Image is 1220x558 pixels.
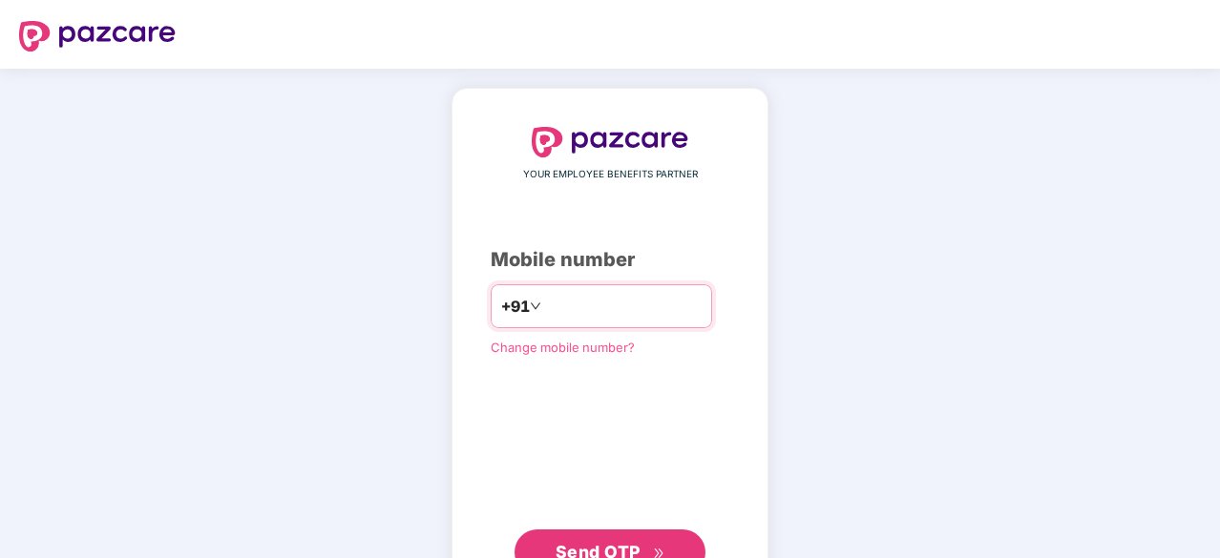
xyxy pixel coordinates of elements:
span: YOUR EMPLOYEE BENEFITS PARTNER [523,167,698,182]
img: logo [19,21,176,52]
img: logo [532,127,688,157]
span: +91 [501,295,530,319]
a: Change mobile number? [491,340,635,355]
div: Mobile number [491,245,729,275]
span: down [530,300,541,312]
